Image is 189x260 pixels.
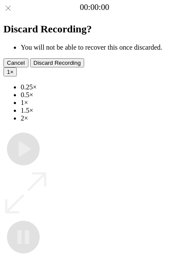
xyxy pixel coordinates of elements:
[30,58,85,67] button: Discard Recording
[80,3,109,12] a: 00:00:00
[3,58,28,67] button: Cancel
[21,44,186,51] li: You will not be able to recover this once discarded.
[7,69,10,75] span: 1
[21,114,186,122] li: 2×
[21,91,186,99] li: 0.5×
[3,67,17,76] button: 1×
[21,107,186,114] li: 1.5×
[21,83,186,91] li: 0.25×
[3,23,186,35] h2: Discard Recording?
[21,99,186,107] li: 1×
